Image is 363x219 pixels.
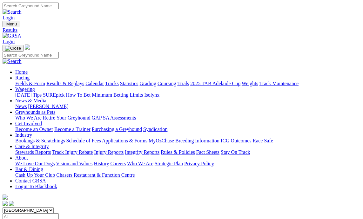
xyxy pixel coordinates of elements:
[25,44,30,50] img: logo-grsa-white.png
[46,81,84,86] a: Results & Replays
[3,27,360,33] a: Results
[15,149,360,155] div: Care & Integrity
[15,69,28,75] a: Home
[5,46,21,51] img: Close
[85,81,104,86] a: Calendar
[15,104,27,109] a: News
[15,81,360,86] div: Racing
[94,149,124,155] a: Injury Reports
[15,92,360,98] div: Wagering
[15,184,57,189] a: Login To Blackbook
[143,127,167,132] a: Syndication
[149,138,174,143] a: MyOzChase
[15,109,55,115] a: Greyhounds as Pets
[110,161,126,166] a: Careers
[3,195,8,200] img: logo-grsa-white.png
[15,115,360,121] div: Greyhounds as Pets
[3,33,21,39] img: GRSA
[3,9,22,15] img: Search
[15,92,42,98] a: [DATE] Tips
[92,115,136,120] a: GAP SA Assessments
[15,144,49,149] a: Care & Integrity
[43,115,91,120] a: Retire Your Greyhound
[221,149,250,155] a: Stay On Track
[15,121,42,126] a: Get Involved
[94,161,109,166] a: History
[190,81,240,86] a: 2025 TAB Adelaide Cup
[15,104,360,109] div: News & Media
[127,161,153,166] a: Who We Are
[28,104,68,109] a: [PERSON_NAME]
[102,138,147,143] a: Applications & Forms
[54,127,91,132] a: Become a Trainer
[175,138,219,143] a: Breeding Information
[15,138,360,144] div: Industry
[3,39,15,44] a: Login
[15,172,360,178] div: Bar & Dining
[15,178,46,183] a: Contact GRSA
[3,52,59,58] input: Search
[15,172,55,178] a: Cash Up Your Club
[66,138,101,143] a: Schedule of Fees
[6,22,17,26] span: Menu
[92,92,143,98] a: Minimum Betting Limits
[15,98,46,103] a: News & Media
[242,81,258,86] a: Weights
[92,127,142,132] a: Purchasing a Greyhound
[15,132,32,138] a: Industry
[3,21,19,27] button: Toggle navigation
[105,81,119,86] a: Tracks
[158,81,176,86] a: Coursing
[9,201,14,206] img: twitter.svg
[3,45,24,52] button: Toggle navigation
[161,149,195,155] a: Rules & Policies
[66,92,91,98] a: How To Bet
[15,86,35,92] a: Wagering
[15,75,30,80] a: Racing
[15,149,51,155] a: Stewards Reports
[15,81,45,86] a: Fields & Form
[177,81,189,86] a: Trials
[259,81,299,86] a: Track Maintenance
[15,155,28,161] a: About
[15,167,43,172] a: Bar & Dining
[43,92,64,98] a: SUREpick
[3,58,22,64] img: Search
[56,172,135,178] a: Chasers Restaurant & Function Centre
[140,81,156,86] a: Grading
[15,127,360,132] div: Get Involved
[196,149,219,155] a: Fact Sheets
[52,149,93,155] a: Track Injury Rebate
[144,92,159,98] a: Isolynx
[15,127,53,132] a: Become an Owner
[3,201,8,206] img: facebook.svg
[15,161,360,167] div: About
[252,138,273,143] a: Race Safe
[15,115,42,120] a: Who We Are
[184,161,214,166] a: Privacy Policy
[155,161,183,166] a: Strategic Plan
[3,3,59,9] input: Search
[120,81,138,86] a: Statistics
[56,161,92,166] a: Vision and Values
[15,138,65,143] a: Bookings & Scratchings
[3,15,15,20] a: Login
[125,149,159,155] a: Integrity Reports
[221,138,251,143] a: ICG Outcomes
[15,161,55,166] a: We Love Our Dogs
